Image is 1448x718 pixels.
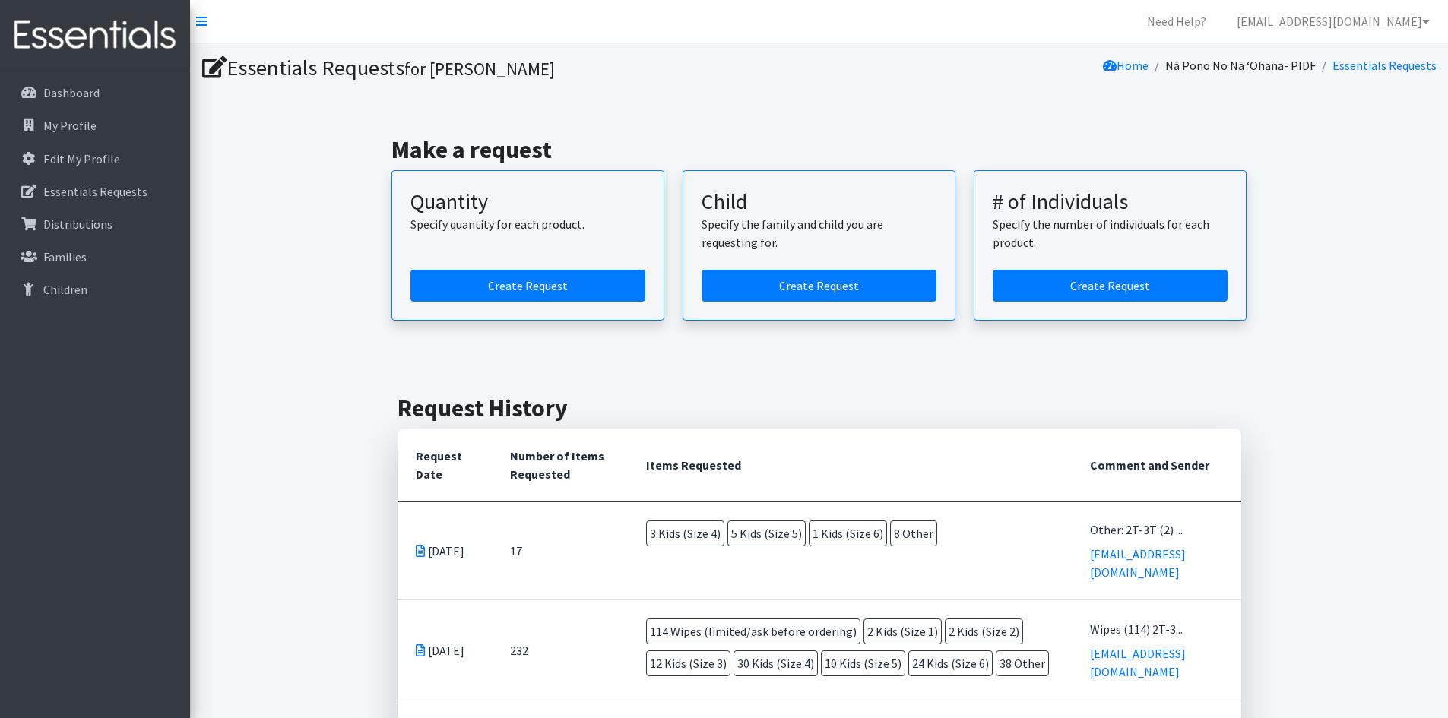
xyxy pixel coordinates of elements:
[492,599,628,701] td: 232
[6,110,184,141] a: My Profile
[702,189,936,215] h3: Child
[702,270,936,302] a: Create a request for a child or family
[398,501,493,599] td: [DATE]
[1225,6,1442,36] a: [EMAIL_ADDRESS][DOMAIN_NAME]
[646,520,724,546] span: 3 Kids (Size 4)
[908,650,993,676] span: 24 Kids (Size 6)
[6,242,184,272] a: Families
[6,274,184,305] a: Children
[727,520,806,546] span: 5 Kids (Size 5)
[492,429,628,502] th: Number of Items Requested
[391,135,1247,164] h2: Make a request
[945,618,1023,644] span: 2 Kids (Size 2)
[6,176,184,207] a: Essentials Requests
[6,144,184,174] a: Edit My Profile
[398,429,493,502] th: Request Date
[43,249,87,264] p: Families
[6,10,184,61] img: HumanEssentials
[410,215,645,233] p: Specify quantity for each product.
[43,217,112,232] p: Distributions
[1090,546,1186,580] a: [EMAIL_ADDRESS][DOMAIN_NAME]
[410,270,645,302] a: Create a request by quantity
[1165,58,1316,73] a: Nā Pono No Nā ʻOhana- PIDF
[43,118,97,133] p: My Profile
[1135,6,1218,36] a: Need Help?
[993,215,1228,251] p: Specify the number of individuals for each product.
[202,55,814,81] h1: Essentials Requests
[43,151,120,166] p: Edit My Profile
[863,618,942,644] span: 2 Kids (Size 1)
[1090,620,1222,638] div: Wipes (114) 2T-3...
[993,189,1228,215] h3: # of Individuals
[1332,58,1437,73] a: Essentials Requests
[646,618,860,644] span: 114 Wipes (limited/ask before ordering)
[1090,646,1186,679] a: [EMAIL_ADDRESS][DOMAIN_NAME]
[702,215,936,251] p: Specify the family and child you are requesting for.
[492,501,628,599] td: 17
[6,209,184,239] a: Distributions
[410,189,645,215] h3: Quantity
[809,520,887,546] span: 1 Kids (Size 6)
[821,650,905,676] span: 10 Kids (Size 5)
[628,429,1072,502] th: Items Requested
[43,184,147,199] p: Essentials Requests
[404,58,555,80] small: for [PERSON_NAME]
[398,394,1241,422] h2: Request History
[1072,429,1240,502] th: Comment and Sender
[43,85,100,100] p: Dashboard
[890,520,937,546] span: 8 Other
[734,650,818,676] span: 30 Kids (Size 4)
[1103,58,1149,73] a: Home
[993,270,1228,302] a: Create a request by number of individuals
[43,282,87,297] p: Children
[996,650,1049,676] span: 38 Other
[6,77,184,108] a: Dashboard
[398,599,493,701] td: [DATE]
[1090,520,1222,539] div: Other: 2T-3T (2) ...
[646,650,730,676] span: 12 Kids (Size 3)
